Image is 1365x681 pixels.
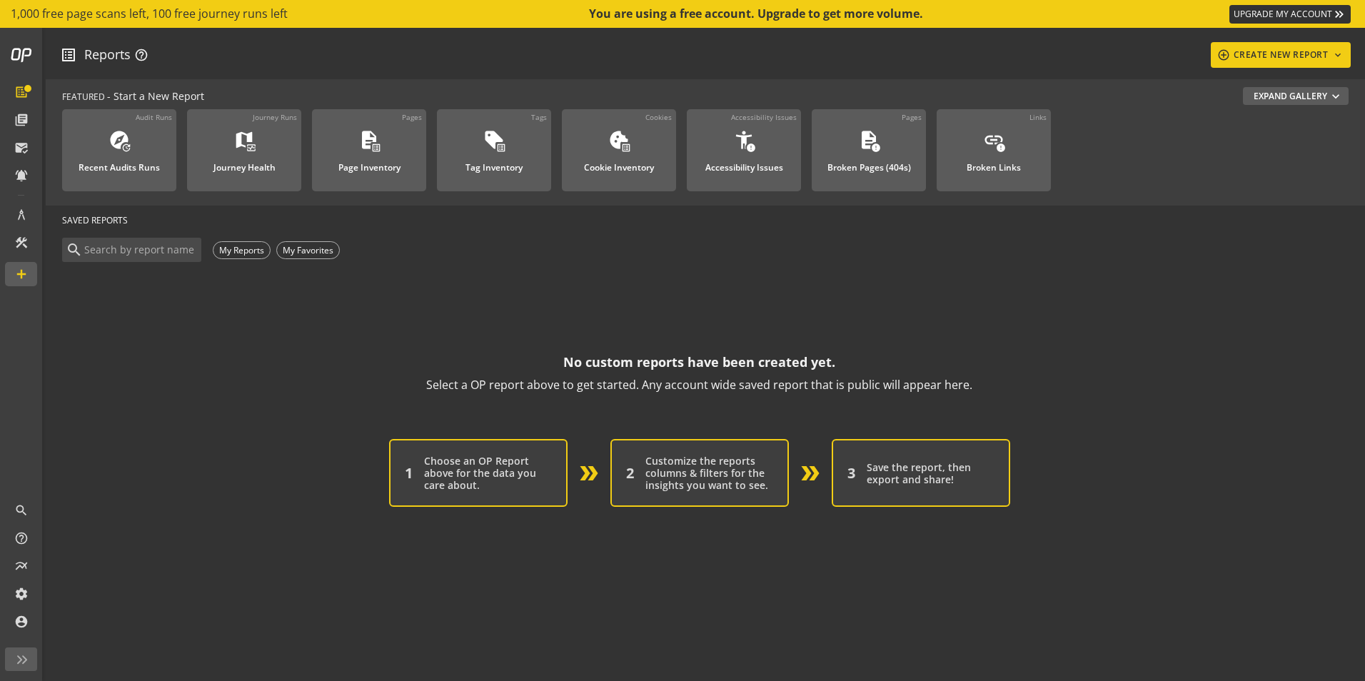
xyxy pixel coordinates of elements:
div: 1 [405,465,413,482]
div: Pages [402,112,422,122]
p: No custom reports have been created yet. [563,350,835,373]
mat-icon: expand_more [1329,89,1343,104]
div: CREATE NEW REPORT [1217,42,1346,68]
button: Expand Gallery [1243,87,1349,105]
mat-icon: monitor_heart [246,143,256,153]
button: CREATE NEW REPORT [1211,42,1351,68]
mat-icon: error [870,143,881,153]
mat-icon: library_books [14,113,29,127]
mat-icon: error [995,143,1006,153]
input: Search by report name [83,242,198,258]
div: Journey Runs [253,112,297,122]
div: Reports [84,46,148,64]
div: My Favorites [276,241,340,259]
div: Page Inventory [338,154,401,173]
a: Audit RunsRecent Audits Runs [62,109,176,191]
mat-icon: account_circle [14,615,29,629]
div: Cookie Inventory [584,154,654,173]
mat-icon: notifications_active [14,168,29,183]
a: PagesBroken Pages (404s) [812,109,926,191]
a: LinksBroken Links [937,109,1051,191]
div: Choose an OP Report above for the data you care about. [424,455,552,491]
span: FEATURED [62,91,105,103]
mat-icon: keyboard_double_arrow_right [1332,7,1346,21]
mat-icon: mark_email_read [14,141,29,155]
mat-icon: multiline_chart [14,559,29,573]
a: Accessibility IssuesAccessibility Issues [687,109,801,191]
div: Pages [902,112,922,122]
div: 2 [626,465,634,482]
div: Save the report, then export and share! [867,461,994,485]
mat-icon: search [14,503,29,518]
mat-icon: error [745,143,756,153]
mat-icon: help_outline [14,531,29,545]
mat-icon: add [14,267,29,281]
div: SAVED REPORTS [62,206,1336,235]
div: Recent Audits Runs [79,154,160,173]
div: Broken Links [967,154,1021,173]
mat-icon: keyboard_arrow_down [1331,49,1345,61]
div: Tag Inventory [465,154,523,173]
mat-icon: list_alt [620,143,631,153]
a: PagesPage Inventory [312,109,426,191]
p: Select a OP report above to get started. Any account wide saved report that is public will appear... [426,373,972,396]
mat-icon: accessibility_new [733,129,755,151]
div: - Start a New Report [62,87,1349,107]
mat-icon: architecture [14,208,29,222]
div: Cookies [645,112,672,122]
mat-icon: list_alt [495,143,506,153]
mat-icon: settings [14,587,29,601]
mat-icon: list_alt [14,85,29,99]
mat-icon: add_circle_outline [1217,49,1231,61]
div: Broken Pages (404s) [827,154,911,173]
mat-icon: construction [14,236,29,250]
div: Accessibility Issues [705,154,783,173]
div: Links [1029,112,1047,122]
div: You are using a free account. Upgrade to get more volume. [589,6,925,22]
mat-icon: description [358,129,380,151]
mat-icon: description [858,129,880,151]
mat-icon: search [66,241,83,258]
div: Audit Runs [136,112,172,122]
div: Journey Health [213,154,276,173]
a: UPGRADE MY ACCOUNT [1229,5,1351,24]
mat-icon: explore [109,129,130,151]
mat-icon: sell [483,129,505,151]
a: CookiesCookie Inventory [562,109,676,191]
mat-icon: update [121,143,131,153]
div: My Reports [213,241,271,259]
div: Tags [531,112,547,122]
div: Customize the reports columns & filters for the insights you want to see. [645,455,773,491]
a: Journey RunsJourney Health [187,109,301,191]
div: Accessibility Issues [731,112,797,122]
span: 1,000 free page scans left, 100 free journey runs left [11,6,288,22]
div: 3 [847,465,855,482]
mat-icon: help_outline [134,48,148,62]
mat-icon: list_alt [371,143,381,153]
a: TagsTag Inventory [437,109,551,191]
mat-icon: link [983,129,1004,151]
mat-icon: cookie [608,129,630,151]
mat-icon: map [233,129,255,151]
mat-icon: list_alt [60,46,77,64]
